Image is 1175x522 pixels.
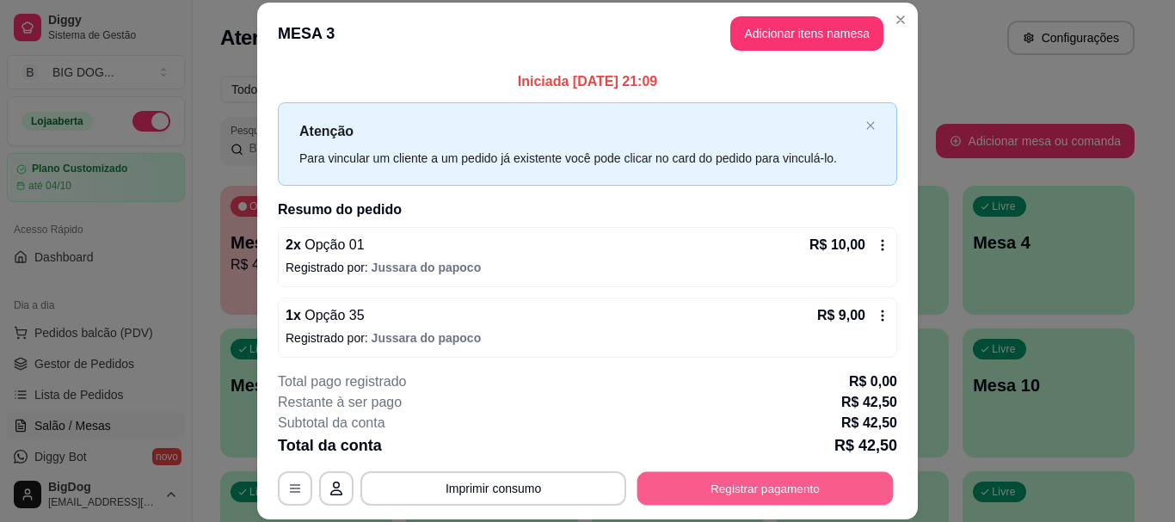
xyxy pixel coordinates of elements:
p: 2 x [286,235,365,255]
p: Subtotal da conta [278,413,385,433]
div: Para vincular um cliente a um pedido já existente você pode clicar no card do pedido para vinculá... [299,149,858,168]
h2: Resumo do pedido [278,200,897,220]
span: Jussara do papoco [372,261,482,274]
p: R$ 0,00 [849,372,897,392]
button: Adicionar itens namesa [730,16,883,51]
span: Opção 35 [301,308,365,322]
button: close [865,120,876,132]
p: 1 x [286,305,365,326]
span: close [865,120,876,131]
p: R$ 42,50 [841,392,897,413]
p: Atenção [299,120,858,142]
p: Restante à ser pago [278,392,402,413]
p: Total da conta [278,433,382,458]
p: R$ 42,50 [841,413,897,433]
p: Total pago registrado [278,372,406,392]
p: Iniciada [DATE] 21:09 [278,71,897,92]
p: R$ 10,00 [809,235,865,255]
span: Opção 01 [301,237,365,252]
p: R$ 9,00 [817,305,865,326]
p: R$ 42,50 [834,433,897,458]
span: Jussara do papoco [372,331,482,345]
p: Registrado por: [286,329,889,347]
p: Registrado por: [286,259,889,276]
button: Registrar pagamento [637,472,894,506]
header: MESA 3 [257,3,918,64]
button: Imprimir consumo [360,471,626,506]
button: Close [887,6,914,34]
